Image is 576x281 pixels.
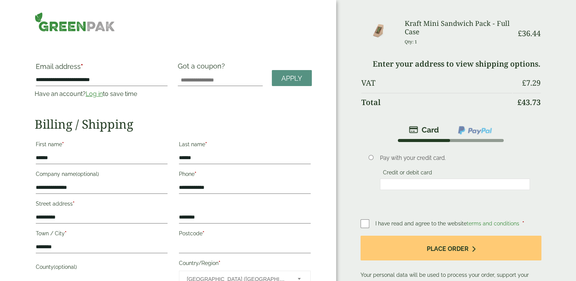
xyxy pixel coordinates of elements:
[405,39,417,45] small: Qty: 1
[380,154,530,162] p: Pay with your credit card.
[272,70,312,86] a: Apply
[35,117,312,131] h2: Billing / Shipping
[281,74,302,83] span: Apply
[65,230,67,236] abbr: required
[405,19,512,36] h3: Kraft Mini Sandwich Pack - Full Case
[36,228,168,241] label: Town / City
[522,78,526,88] span: £
[361,236,542,260] button: Place order
[76,171,99,177] span: (optional)
[382,181,527,188] iframe: Secure card payment input frame
[518,28,541,38] bdi: 36.44
[203,230,204,236] abbr: required
[361,74,512,92] th: VAT
[36,262,168,275] label: County
[179,139,311,152] label: Last name
[179,169,311,182] label: Phone
[361,93,512,112] th: Total
[517,97,541,107] bdi: 43.73
[36,139,168,152] label: First name
[380,169,435,178] label: Credit or debit card
[219,260,220,266] abbr: required
[54,264,77,270] span: (optional)
[361,55,541,73] td: Enter your address to view shipping options.
[179,228,311,241] label: Postcode
[86,90,103,97] a: Log in
[35,12,115,32] img: GreenPak Supplies
[36,169,168,182] label: Company name
[178,62,228,74] label: Got a coupon?
[375,220,521,227] span: I have read and agree to the website
[205,141,207,147] abbr: required
[467,220,519,227] a: terms and conditions
[517,97,522,107] span: £
[62,141,64,147] abbr: required
[73,201,75,207] abbr: required
[457,125,493,135] img: ppcp-gateway.png
[179,258,311,271] label: Country/Region
[409,125,439,134] img: stripe.png
[522,220,524,227] abbr: required
[522,78,541,88] bdi: 7.29
[35,89,169,99] p: Have an account? to save time
[81,62,83,70] abbr: required
[518,28,522,38] span: £
[195,171,196,177] abbr: required
[36,63,168,74] label: Email address
[36,198,168,211] label: Street address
